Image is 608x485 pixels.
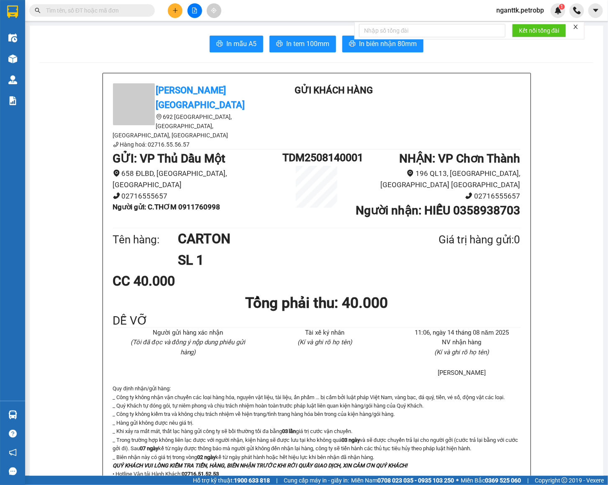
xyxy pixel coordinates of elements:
div: Giá trị hàng gửi: 0 [398,231,520,248]
span: Miền Nam [351,476,454,485]
li: Người gửi hàng xác nhận [130,328,246,338]
span: phone [113,192,120,199]
span: aim [211,8,217,13]
span: Miền Bắc [461,476,521,485]
span: Nhận: [65,8,85,17]
p: _ Trong trường hợp không liên lạc được với người nhận, kiện hàng sẽ được lưu tại kho không quá và... [113,436,521,453]
span: | [527,476,528,485]
b: NHẬN : VP Chơn Thành [399,152,520,165]
span: message [9,467,17,475]
span: environment [156,114,162,120]
button: plus [168,3,182,18]
span: Hỗ trợ kỹ thuật: [193,476,270,485]
span: nganttk.petrobp [490,5,551,15]
i: (Tôi đã đọc và đồng ý nộp dung phiếu gửi hàng) [131,338,245,356]
img: warehouse-icon [8,54,17,63]
span: phone [465,192,472,199]
strong: 03 lần [282,428,296,434]
input: Tìm tên, số ĐT hoặc mã đơn [46,6,145,15]
b: GỬI : VP Thủ Dầu Một [113,152,226,165]
p: _ Công ty không nhận vận chuyển các loại hàng hóa, nguyên vật liệu, tài liệu, ấn phẩm ... bị cấm ... [113,393,521,402]
div: 40.000 [64,54,123,66]
li: 196 QL13, [GEOGRAPHIC_DATA], [GEOGRAPHIC_DATA] [GEOGRAPHIC_DATA] [351,168,521,190]
button: file-add [187,3,202,18]
span: In tem 100mm [286,39,329,49]
p: _ Biên nhận này có giá trị trong vòng kể từ ngày phát hành hoặc hết hiệu lực khi bên nhận đã nhận... [113,453,521,462]
img: icon-new-feature [554,7,562,14]
div: HIẾU [65,27,122,37]
span: ⚪️ [456,479,459,482]
b: Người nhận : HIẾU 0358938703 [356,204,520,217]
li: 692 [GEOGRAPHIC_DATA], [GEOGRAPHIC_DATA], [GEOGRAPHIC_DATA], [GEOGRAPHIC_DATA] [113,112,264,140]
strong: QUÝ KHÁCH VUI LÒNG KIỂM TRA TIỀN, HÀNG, BIÊN NHẬN TRƯỚC KHI RỜI QUẦY GIAO DỊCH, XIN CẢM ƠN QUÝ KH... [113,462,408,469]
strong: 02716.51.52.53 [182,471,219,477]
h1: TDM2508140001 [282,150,350,166]
strong: 0369 525 060 [485,477,521,484]
div: DỄ VỠ [113,315,521,328]
span: file-add [192,8,198,13]
button: printerIn mẫu A5 [210,36,263,52]
span: printer [349,40,356,48]
span: printer [276,40,283,48]
li: 02716555657 [113,191,283,202]
b: [PERSON_NAME][GEOGRAPHIC_DATA] [156,85,245,110]
p: _ Khi xảy ra mất mát, thất lạc hàng gửi công ty sẽ bồi thường tối đa bằng giá trị cước vận chuyển. [113,427,521,436]
span: 1 [560,4,563,10]
li: 658 ĐLBD, [GEOGRAPHIC_DATA], [GEOGRAPHIC_DATA] [113,168,283,190]
li: Tài xế ký nhân [267,328,383,338]
span: copyright [562,477,567,483]
input: Nhập số tổng đài [359,24,505,37]
b: Gửi khách hàng [295,85,373,95]
div: C.THƠM [7,27,59,37]
div: Tên hàng: [113,231,178,248]
strong: 1900 633 818 [234,477,270,484]
span: search [35,8,41,13]
span: | [276,476,277,485]
img: warehouse-icon [8,34,17,42]
b: Người gửi : C.THƠM 0911760998 [113,203,221,211]
strong: 07 ngày [140,445,158,451]
span: environment [407,170,414,177]
div: VP Thủ Dầu Một [7,7,59,27]
span: In mẫu A5 [226,39,257,49]
button: printerIn tem 100mm [269,36,336,52]
p: _ Công ty không kiểm tra và không chịu trách nhiệm về hiện trạng/tình trang hàng hóa bên trong củ... [113,410,521,418]
span: plus [172,8,178,13]
button: aim [207,3,221,18]
span: printer [216,40,223,48]
i: (Kí và ghi rõ họ tên) [435,348,489,356]
img: logo-vxr [7,5,18,18]
span: caret-down [592,7,600,14]
span: Gửi: [7,8,20,17]
strong: 0708 023 035 - 0935 103 250 [377,477,454,484]
span: environment [113,170,120,177]
li: 02716555657 [351,191,521,202]
span: CC : [64,56,76,65]
img: warehouse-icon [8,75,17,84]
h1: CARTON [178,228,398,249]
span: phone [113,142,119,147]
li: NV nhận hàng [403,338,520,348]
i: (Kí và ghi rõ họ tên) [298,338,352,346]
p: _ Hàng gửi không được nêu giá trị. [113,419,521,427]
li: [PERSON_NAME] [403,368,520,378]
span: Kết nối tổng đài [519,26,559,35]
span: close [573,24,579,30]
p: _ Quý Khách tự đóng gói, tự niêm phong và chịu trách nhiệm hoàn toàn trước pháp luật liên quan ki... [113,402,521,410]
img: warehouse-icon [8,410,17,419]
span: notification [9,449,17,457]
p: • Hotline Vận tải Hành Khách: [113,470,521,478]
li: Hàng hoá: 02716.55.56.57 [113,140,264,149]
li: 11:06, ngày 14 tháng 08 năm 2025 [403,328,520,338]
h1: SL 1 [178,250,398,271]
div: VP Chơn Thành [65,7,122,27]
strong: 03 ngày [341,437,360,443]
button: caret-down [588,3,603,18]
sup: 1 [559,4,565,10]
img: phone-icon [573,7,581,14]
img: solution-icon [8,96,17,105]
span: Cung cấp máy in - giấy in: [284,476,349,485]
button: printerIn biên nhận 80mm [342,36,423,52]
span: question-circle [9,430,17,438]
strong: 02 ngày [198,454,216,460]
